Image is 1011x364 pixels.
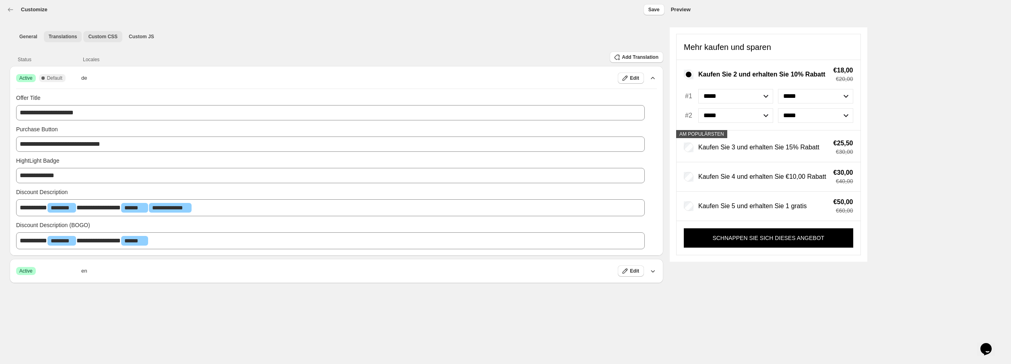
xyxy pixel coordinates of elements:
span: Kaufen Sie 3 und erhalten Sie 15% Rabatt [698,143,819,151]
span: Status [18,56,78,63]
input: Kaufen Sie 2 und erhalten Sie 10% Rabatt [684,70,693,79]
span: en [81,267,87,275]
button: Save [644,4,664,15]
span: €30,00 [834,149,853,155]
span: €50,00 [834,199,853,205]
div: Total savings [826,140,853,155]
span: Edit [630,75,639,81]
span: Offer Title [16,94,40,102]
span: €30,00 [834,170,853,176]
span: Add Translation [622,54,658,60]
span: €18,00 [834,67,853,74]
span: Custom JS [129,33,154,40]
span: Kaufen Sie 5 und erhalten Sie 1 gratis [698,202,807,210]
span: Custom CSS [88,33,118,40]
input: Kaufen Sie 3 und erhalten Sie 15% Rabatt [684,143,693,152]
span: General [19,33,37,40]
span: HightLight Badge [16,157,59,165]
span: €20,00 [834,76,853,82]
span: #2 [684,112,693,120]
span: Discount Description (BOGO) [16,221,90,229]
span: de [81,74,87,82]
button: Edit [618,72,644,84]
span: Purchase Button [16,125,58,133]
div: Total savings [826,67,853,82]
span: Kaufen Sie 4 und erhalten Sie €10,00 Rabatt [698,173,826,180]
button: Add Translation [610,52,663,63]
button: Edit [618,265,644,277]
span: Active [19,268,33,274]
span: €60,00 [834,208,853,213]
span: #1 [684,92,693,100]
div: Total savings [826,199,853,213]
h3: Customize [21,6,47,14]
button: SCHNAPPEN SIE SICH DIESES ANGEBOT [684,228,853,248]
h5: AM POPULÄRSTEN [679,132,724,136]
span: Edit [630,268,639,274]
span: Active [19,75,33,81]
span: Translations [49,33,77,40]
span: Default [47,75,62,81]
span: €25,50 [834,140,853,147]
input: Kaufen Sie 5 und erhalten Sie 1 gratis [684,201,693,211]
h2: Preview [671,6,691,14]
span: €40,00 [834,178,853,184]
input: Kaufen Sie 4 und erhalten Sie €10,00 Rabatt [684,172,693,182]
span: Locales [83,56,594,63]
span: Save [648,6,660,13]
h4: Mehr kaufen und sparen [684,43,771,51]
iframe: chat widget [977,332,1003,356]
div: Total savings [826,170,853,184]
span: Kaufen Sie 2 und erhalten Sie 10% Rabatt [698,70,825,78]
span: Discount Description [16,188,68,196]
